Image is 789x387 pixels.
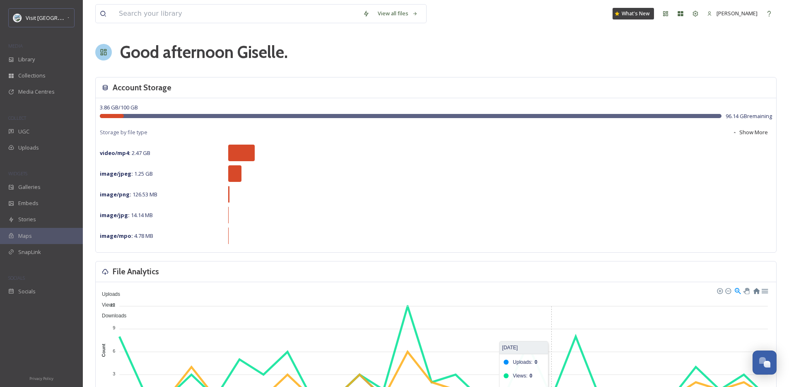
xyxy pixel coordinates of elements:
span: COLLECT [8,115,26,121]
span: 1.25 GB [100,170,153,177]
strong: image/jpeg : [100,170,133,177]
span: Media Centres [18,88,55,96]
tspan: 9 [113,325,115,330]
div: Menu [761,287,768,294]
span: MEDIA [8,43,23,49]
a: View all files [374,5,422,22]
span: 2.47 GB [100,149,150,157]
span: 96.14 GB remaining [726,112,772,120]
span: 126.53 MB [100,191,157,198]
div: Selection Zoom [734,287,741,294]
h3: File Analytics [113,266,159,278]
span: Downloads [96,313,126,319]
span: 14.14 MB [100,211,153,219]
input: Search your library [115,5,359,23]
span: Views [96,302,115,308]
h3: Account Storage [113,82,171,94]
a: What's New [613,8,654,19]
span: Galleries [18,183,41,191]
div: Zoom Out [725,288,731,293]
strong: video/mp4 : [100,149,130,157]
div: Zoom In [717,288,722,293]
span: 3.86 GB / 100 GB [100,104,138,111]
a: Privacy Policy [29,373,53,383]
a: [PERSON_NAME] [703,5,762,22]
strong: image/png : [100,191,131,198]
span: Storage by file type [100,128,147,136]
img: download.png [13,14,22,22]
div: Reset Zoom [753,287,760,294]
span: Collections [18,72,46,80]
span: Embeds [18,199,39,207]
tspan: 12 [110,302,115,307]
span: Uploads [96,291,120,297]
span: Visit [GEOGRAPHIC_DATA] Parks [26,14,105,22]
text: Count [101,343,106,357]
span: Library [18,56,35,63]
span: Socials [18,288,36,295]
span: [PERSON_NAME] [717,10,758,17]
button: Open Chat [753,351,777,375]
strong: image/jpg : [100,211,130,219]
span: Privacy Policy [29,376,53,381]
button: Show More [728,124,772,140]
h1: Good afternoon Giselle . [120,40,288,65]
span: WIDGETS [8,170,27,177]
span: 4.78 MB [100,232,153,239]
span: Stories [18,215,36,223]
tspan: 6 [113,348,115,353]
span: Maps [18,232,32,240]
div: Panning [743,288,748,293]
span: SnapLink [18,248,41,256]
span: UGC [18,128,29,135]
strong: image/mpo : [100,232,133,239]
span: Uploads [18,144,39,152]
span: SOCIALS [8,275,25,281]
tspan: 3 [113,371,115,376]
